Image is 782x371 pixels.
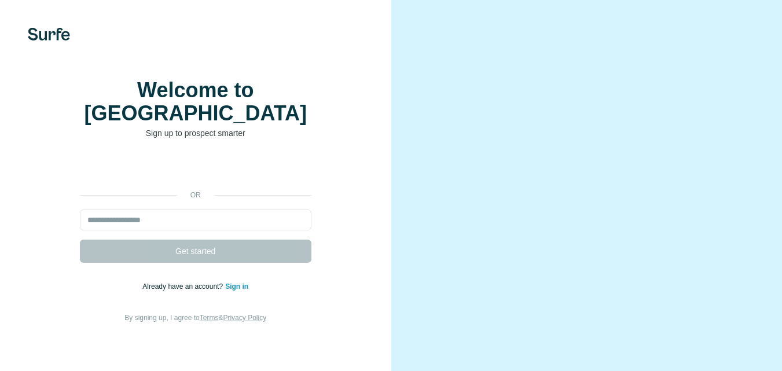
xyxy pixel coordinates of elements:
img: Surfe's logo [28,28,70,41]
span: By signing up, I agree to & [124,314,266,322]
span: Already have an account? [142,282,225,291]
a: Terms [200,314,219,322]
p: or [177,190,214,200]
iframe: Sign in with Google Button [74,156,317,182]
h1: Welcome to [GEOGRAPHIC_DATA] [80,79,311,125]
a: Sign in [225,282,248,291]
a: Privacy Policy [223,314,266,322]
p: Sign up to prospect smarter [80,127,311,139]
